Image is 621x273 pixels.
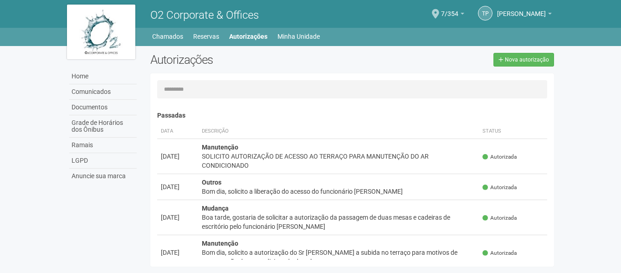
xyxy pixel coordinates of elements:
[157,124,198,139] th: Data
[152,30,183,43] a: Chamados
[161,182,195,191] div: [DATE]
[441,1,458,17] span: 7/354
[150,9,259,21] span: O2 Corporate & Offices
[497,11,552,19] a: [PERSON_NAME]
[69,84,137,100] a: Comunicados
[441,11,464,19] a: 7/354
[69,115,137,138] a: Grade de Horários dos Ônibus
[202,187,476,196] div: Bom dia, solicito a liberação do acesso do funcionário [PERSON_NAME]
[157,112,548,119] h4: Passadas
[69,100,137,115] a: Documentos
[505,57,549,63] span: Nova autorização
[198,124,479,139] th: Descrição
[493,53,554,67] a: Nova autorização
[161,213,195,222] div: [DATE]
[69,169,137,184] a: Anuncie sua marca
[202,205,229,212] strong: Mudança
[202,152,476,170] div: SOLICITO AUTORIZAÇÃO DE ACESSO AO TERRAÇO PARA MANUTENÇÃO DO AR CONDICIONADO
[150,53,345,67] h2: Autorizações
[69,153,137,169] a: LGPD
[478,6,493,21] a: TP
[479,124,547,139] th: Status
[69,69,137,84] a: Home
[277,30,320,43] a: Minha Unidade
[482,184,517,191] span: Autorizada
[202,248,476,266] div: Bom dia, solicito a autorização do Sr [PERSON_NAME] a subida no terraço para motivos de manutençã...
[202,144,238,151] strong: Manutenção
[69,138,137,153] a: Ramais
[482,249,517,257] span: Autorizada
[202,213,476,231] div: Boa tarde, gostaria de solicitar a autorização da passagem de duas mesas e cadeiras de escritório...
[161,248,195,257] div: [DATE]
[67,5,135,59] img: logo.jpg
[202,240,238,247] strong: Manutenção
[229,30,267,43] a: Autorizações
[161,152,195,161] div: [DATE]
[497,1,546,17] span: Thaís Pereira
[193,30,219,43] a: Reservas
[482,153,517,161] span: Autorizada
[202,179,221,186] strong: Outros
[482,214,517,222] span: Autorizada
